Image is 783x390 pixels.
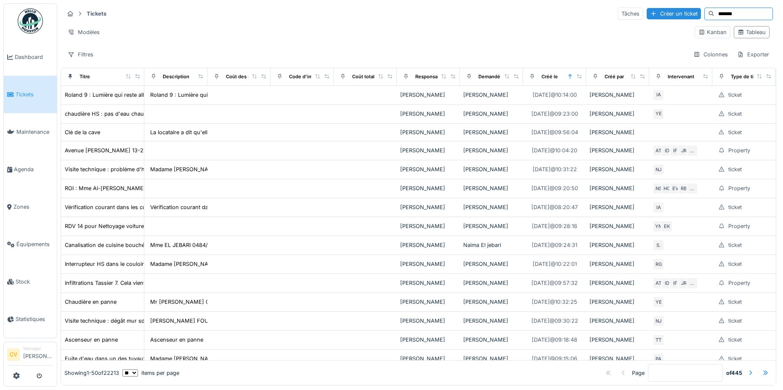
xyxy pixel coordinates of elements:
[531,184,578,192] div: [DATE] @ 09:20:50
[731,73,764,80] div: Type de ticket
[589,165,646,173] div: [PERSON_NAME]
[678,145,690,157] div: JR
[533,260,577,268] div: [DATE] @ 10:22:01
[532,146,577,154] div: [DATE] @ 10:04:20
[728,298,742,306] div: ticket
[65,317,148,325] div: Visite technique : dégât mur sdb
[728,184,750,192] div: Property
[415,73,445,80] div: Responsable
[65,184,351,192] div: ROI : Mme Al-[PERSON_NAME] 35/2 - 1er. écouter Mme par rapport au conflit de voisinage pour une m...
[463,146,520,154] div: [PERSON_NAME]
[678,277,690,289] div: JR
[533,165,577,173] div: [DATE] @ 10:31:22
[541,73,558,80] div: Créé le
[686,277,698,289] div: …
[352,73,374,80] div: Coût total
[463,336,520,344] div: [PERSON_NAME]
[463,128,520,136] div: [PERSON_NAME]
[64,369,119,377] div: Showing 1 - 50 of 22213
[728,91,742,99] div: ticket
[669,145,681,157] div: IF
[400,110,457,118] div: [PERSON_NAME]
[16,278,53,286] span: Stock
[589,222,646,230] div: [PERSON_NAME]
[726,369,742,377] strong: of 445
[478,73,509,80] div: Demandé par
[463,165,520,173] div: [PERSON_NAME]
[16,240,53,248] span: Équipements
[400,128,457,136] div: [PERSON_NAME]
[686,145,698,157] div: …
[661,183,673,194] div: HC
[589,336,646,344] div: [PERSON_NAME]
[65,241,148,249] div: Canalisation de cuisine bouchée
[728,203,742,211] div: ticket
[18,8,43,34] img: Badge_color-CXgf-gQk.svg
[150,91,275,99] div: Roland 9 : Lumière qui reste allumée dans le lo...
[400,91,457,99] div: [PERSON_NAME]
[226,73,270,80] div: Coût des matériaux
[728,165,742,173] div: ticket
[65,128,100,136] div: Clé de la cave
[589,203,646,211] div: [PERSON_NAME]
[589,317,646,325] div: [PERSON_NAME]
[463,91,520,99] div: [PERSON_NAME]
[618,8,643,20] div: Tâches
[463,355,520,363] div: [PERSON_NAME]
[150,298,242,306] div: Mr [PERSON_NAME] 0495/874.673
[653,145,664,157] div: AT
[16,315,53,323] span: Statistiques
[653,353,664,365] div: PA
[690,48,732,61] div: Colonnes
[4,151,57,188] a: Agenda
[83,10,110,18] strong: Tickets
[400,279,457,287] div: [PERSON_NAME]
[589,241,646,249] div: [PERSON_NAME]
[65,165,214,173] div: Visite technique : problème d'humidité + étanchéité toiture
[463,110,520,118] div: [PERSON_NAME]
[400,165,457,173] div: [PERSON_NAME]
[728,128,742,136] div: ticket
[647,8,701,19] div: Créer un ticket
[589,110,646,118] div: [PERSON_NAME]
[4,226,57,263] a: Équipements
[463,241,520,249] div: Naima El jebari
[150,260,258,268] div: Madame [PERSON_NAME] - 0489896302
[65,298,117,306] div: Chaudière en panne
[4,300,57,338] a: Statistiques
[400,184,457,192] div: [PERSON_NAME]
[23,345,53,352] div: Manager
[4,76,57,113] a: Tickets
[64,48,97,61] div: Filtres
[653,334,664,346] div: TT
[653,315,664,327] div: NJ
[728,146,750,154] div: Property
[531,317,578,325] div: [DATE] @ 09:30:22
[15,53,53,61] span: Dashboard
[698,28,727,36] div: Kanban
[653,258,664,270] div: RG
[23,345,53,363] li: [PERSON_NAME]
[532,355,577,363] div: [DATE] @ 09:15:06
[150,336,203,344] div: Ascenseur en panne
[150,203,250,211] div: Vérification courant dans les communs
[7,348,20,361] li: CV
[14,165,53,173] span: Agenda
[653,202,664,213] div: IA
[728,336,742,344] div: ticket
[65,336,118,344] div: Ascenseur en panne
[589,91,646,99] div: [PERSON_NAME]
[400,317,457,325] div: [PERSON_NAME]
[80,73,90,80] div: Titre
[728,260,742,268] div: ticket
[16,128,53,136] span: Maintenance
[122,369,179,377] div: items per page
[589,260,646,268] div: [PERSON_NAME]
[150,128,297,136] div: La locataire a dit qu'elle n'a pas [MEDICAL_DATA] reçu ...
[4,263,57,300] a: Stock
[463,222,520,230] div: [PERSON_NAME]
[400,336,457,344] div: [PERSON_NAME]
[65,222,230,230] div: RDV 14 pour Nettoyage voiture MG + la C1 : [STREET_ADDRESS]
[605,73,624,80] div: Créé par
[653,277,664,289] div: AT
